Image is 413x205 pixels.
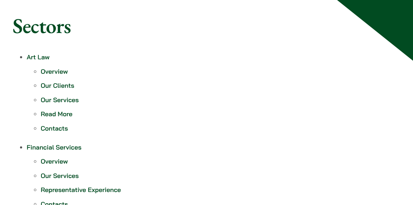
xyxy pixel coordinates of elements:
[41,157,68,165] a: Overview
[27,143,81,151] a: Financial Services
[41,96,79,104] a: Our Services
[41,67,68,75] a: Overview
[41,81,74,90] a: Our Clients
[27,53,50,61] a: Art Law
[41,124,68,132] a: Contacts
[41,172,79,180] a: Our Services
[13,13,400,38] h1: Sectors
[41,186,121,194] a: Representative Experience
[41,110,72,118] a: Read More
